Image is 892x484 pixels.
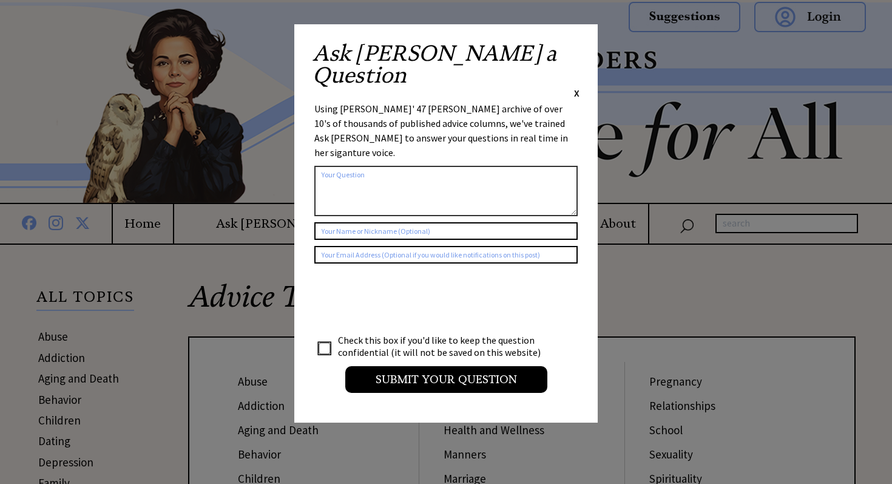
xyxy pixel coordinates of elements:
td: Check this box if you'd like to keep the question confidential (it will not be saved on this webs... [337,333,552,359]
input: Your Email Address (Optional if you would like notifications on this post) [314,246,578,264]
span: X [574,87,579,99]
input: Your Name or Nickname (Optional) [314,222,578,240]
h2: Ask [PERSON_NAME] a Question [313,43,579,86]
div: Using [PERSON_NAME]' 47 [PERSON_NAME] archive of over 10's of thousands of published advice colum... [314,101,578,160]
iframe: reCAPTCHA [314,276,499,323]
input: Submit your Question [345,366,547,393]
